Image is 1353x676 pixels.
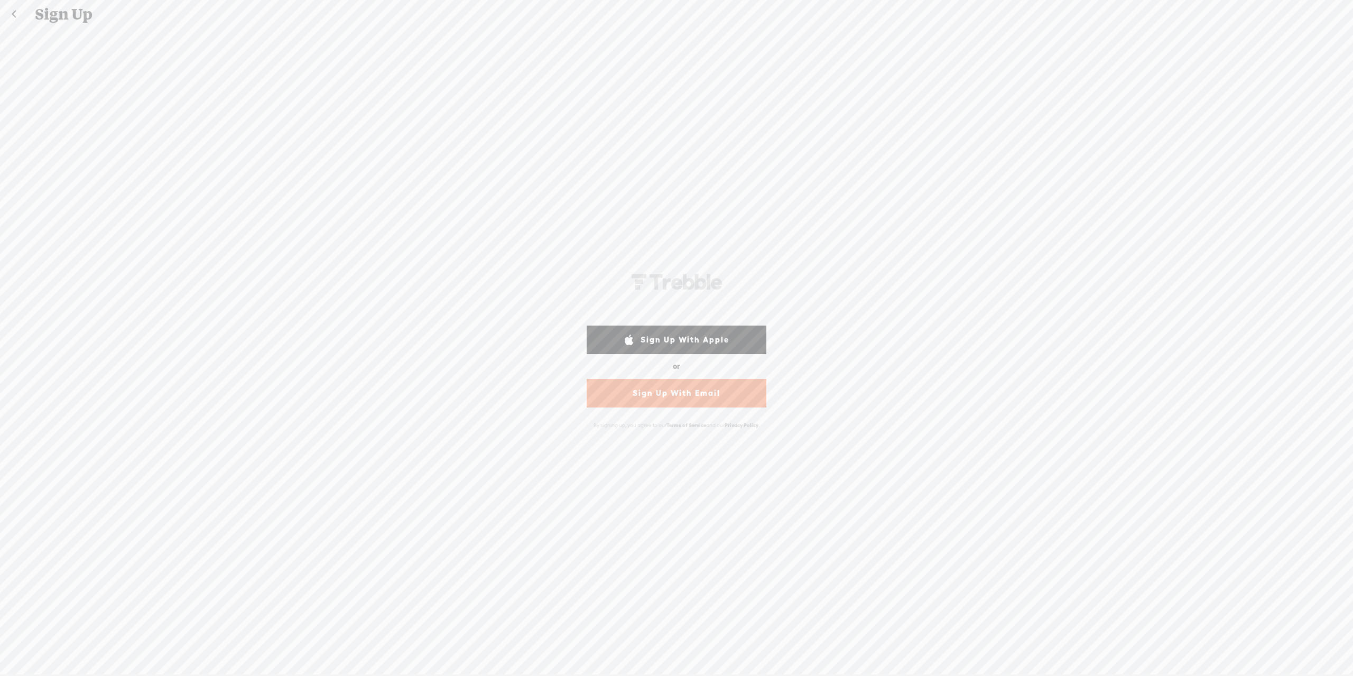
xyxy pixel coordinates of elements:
[584,416,769,434] div: By signing up, you agree to our and our .
[673,358,680,375] div: or
[725,422,758,428] a: Privacy Policy
[587,326,766,354] a: Sign Up With Apple
[587,379,766,408] a: Sign Up With Email
[27,1,1327,28] div: Sign Up
[666,422,706,428] a: Terms of Service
